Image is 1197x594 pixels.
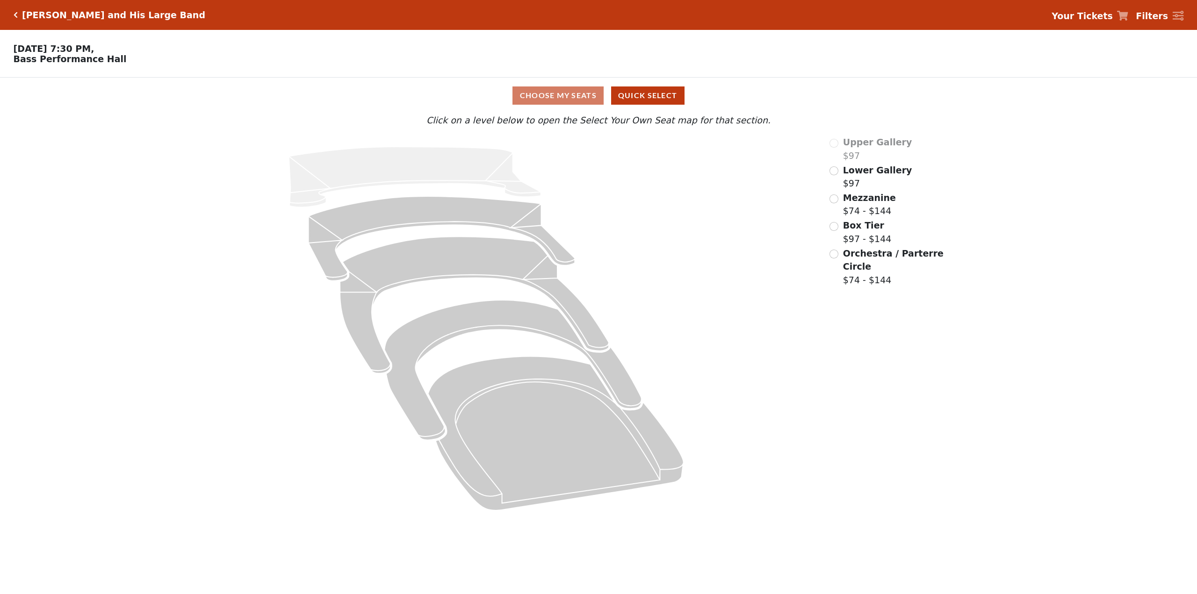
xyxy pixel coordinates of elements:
[1052,9,1128,23] a: Your Tickets
[1136,9,1183,23] a: Filters
[843,137,912,147] span: Upper Gallery
[843,247,945,287] label: $74 - $144
[22,10,205,21] h5: [PERSON_NAME] and His Large Band
[1052,11,1113,21] strong: Your Tickets
[428,357,684,511] path: Orchestra / Parterre Circle - Seats Available: 18
[156,114,1041,127] p: Click on a level below to open the Select Your Own Seat map for that section.
[843,191,896,218] label: $74 - $144
[289,147,541,207] path: Upper Gallery - Seats Available: 0
[843,219,892,245] label: $97 - $144
[309,196,575,281] path: Lower Gallery - Seats Available: 191
[843,193,896,203] span: Mezzanine
[1136,11,1168,21] strong: Filters
[843,220,884,230] span: Box Tier
[843,164,912,190] label: $97
[843,248,944,272] span: Orchestra / Parterre Circle
[843,136,912,162] label: $97
[611,86,685,105] button: Quick Select
[14,12,18,18] a: Click here to go back to filters
[843,165,912,175] span: Lower Gallery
